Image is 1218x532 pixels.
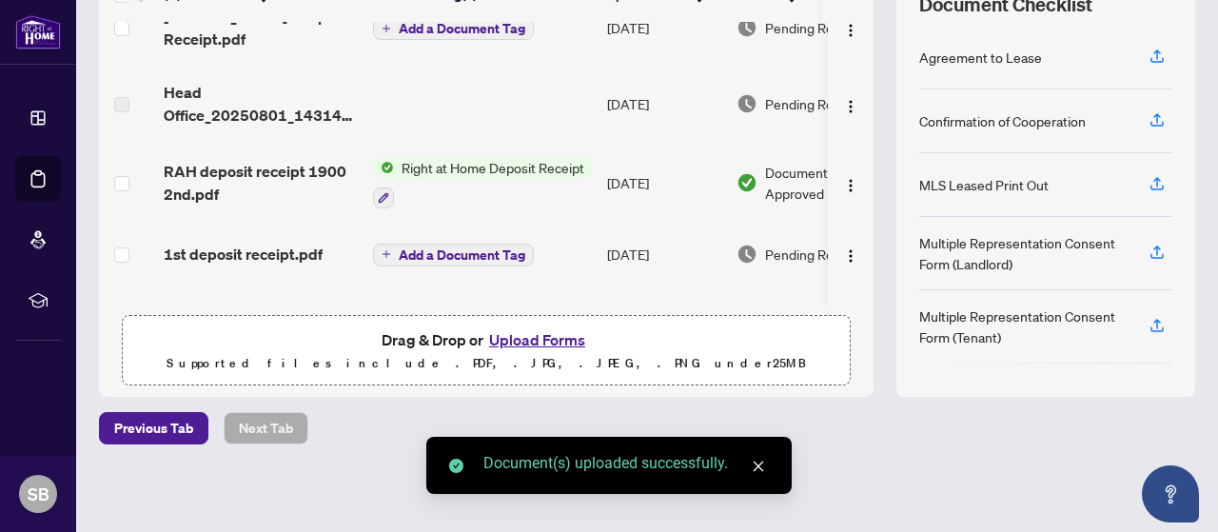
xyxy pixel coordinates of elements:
[114,413,193,443] span: Previous Tab
[164,81,358,127] span: Head Office_20250801_143142.pdf
[919,47,1042,68] div: Agreement to Lease
[919,110,1086,131] div: Confirmation of Cooperation
[164,300,358,345] span: RBC SLIP AND BANK DRAFT.jpg
[394,157,592,178] span: Right at Home Deposit Receipt
[483,452,769,475] div: Document(s) uploaded successfully.
[164,160,358,206] span: RAH deposit receipt 1900 2nd.pdf
[28,481,49,507] span: SB
[483,327,591,352] button: Upload Forms
[835,239,866,269] button: Logo
[765,93,860,114] span: Pending Review
[599,224,729,285] td: [DATE]
[919,174,1049,195] div: MLS Leased Print Out
[224,412,308,444] button: Next Tab
[373,157,592,208] button: Status IconRight at Home Deposit Receipt
[449,459,463,473] span: check-circle
[835,167,866,198] button: Logo
[843,178,858,193] img: Logo
[843,23,858,38] img: Logo
[382,24,391,33] span: plus
[373,17,534,40] button: Add a Document Tag
[382,249,391,259] span: plus
[737,172,757,193] img: Document Status
[123,316,850,386] span: Drag & Drop orUpload FormsSupported files include .PDF, .JPG, .JPEG, .PNG under25MB
[919,305,1127,347] div: Multiple Representation Consent Form (Tenant)
[737,93,757,114] img: Document Status
[399,248,525,262] span: Add a Document Tag
[835,12,866,43] button: Logo
[765,244,860,265] span: Pending Review
[765,17,860,38] span: Pending Review
[737,244,757,265] img: Document Status
[765,162,883,204] span: Document Approved
[15,14,61,49] img: logo
[1142,465,1199,522] button: Open asap
[599,142,729,224] td: [DATE]
[373,157,394,178] img: Status Icon
[765,302,883,344] span: Document Approved
[164,243,323,266] span: 1st deposit receipt.pdf
[599,66,729,142] td: [DATE]
[752,460,765,473] span: close
[373,244,534,266] button: Add a Document Tag
[737,17,757,38] img: Document Status
[134,352,838,375] p: Supported files include .PDF, .JPG, .JPEG, .PNG under 25 MB
[164,5,358,50] span: [PERSON_NAME] - Deposit Receipt.pdf
[382,327,591,352] span: Drag & Drop or
[99,412,208,444] button: Previous Tab
[373,16,534,41] button: Add a Document Tag
[748,456,769,477] a: Close
[373,242,534,266] button: Add a Document Tag
[843,248,858,264] img: Logo
[835,89,866,119] button: Logo
[599,285,729,361] td: [DATE]
[843,99,858,114] img: Logo
[399,22,525,35] span: Add a Document Tag
[919,232,1127,274] div: Multiple Representation Consent Form (Landlord)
